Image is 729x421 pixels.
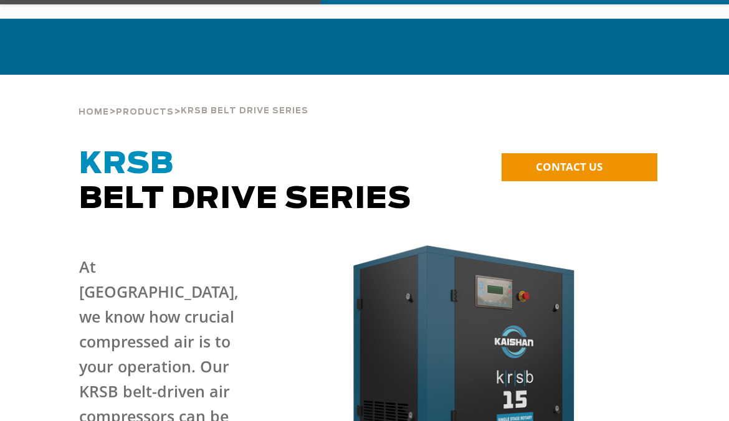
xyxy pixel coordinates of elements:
span: CONTACT US [536,159,603,174]
span: Products [116,108,174,116]
span: Home [79,108,109,116]
a: CONTACT US [502,153,657,181]
span: Belt Drive Series [79,149,411,214]
span: krsb belt drive series [181,107,308,115]
div: > > [79,75,308,122]
span: KRSB [79,149,174,179]
a: Home [79,106,109,117]
a: Products [116,106,174,117]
